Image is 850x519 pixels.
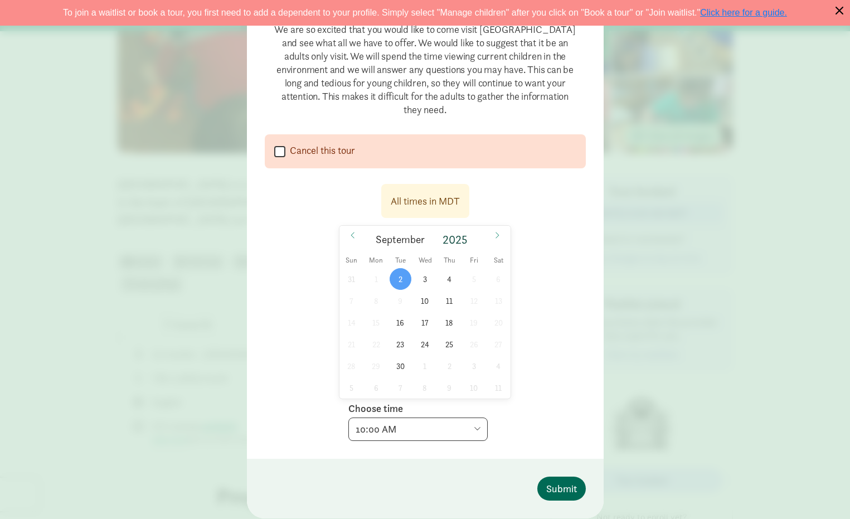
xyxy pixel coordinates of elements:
[265,14,586,125] p: We are so excited that you would like to come visit [GEOGRAPHIC_DATA] and see what all we have to...
[388,257,413,264] span: Tue
[390,268,411,290] span: September 2, 2025
[537,477,586,501] button: Submit
[546,481,577,496] span: Submit
[285,144,355,157] label: Cancel this tour
[376,235,425,245] span: September
[439,312,460,333] span: September 18, 2025
[348,402,403,415] label: Choose time
[438,257,462,264] span: Thu
[413,257,438,264] span: Wed
[462,257,486,264] span: Fri
[391,193,460,208] div: All times in MDT
[414,333,436,355] span: September 24, 2025
[414,312,436,333] span: September 17, 2025
[439,290,460,312] span: September 11, 2025
[390,355,411,377] span: September 30, 2025
[414,268,436,290] span: September 3, 2025
[339,257,364,264] span: Sun
[414,355,436,377] span: October 1, 2025
[439,268,460,290] span: September 4, 2025
[390,333,411,355] span: September 23, 2025
[439,333,460,355] span: September 25, 2025
[364,257,388,264] span: Mon
[486,257,511,264] span: Sat
[390,312,411,333] span: September 16, 2025
[414,290,436,312] span: September 10, 2025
